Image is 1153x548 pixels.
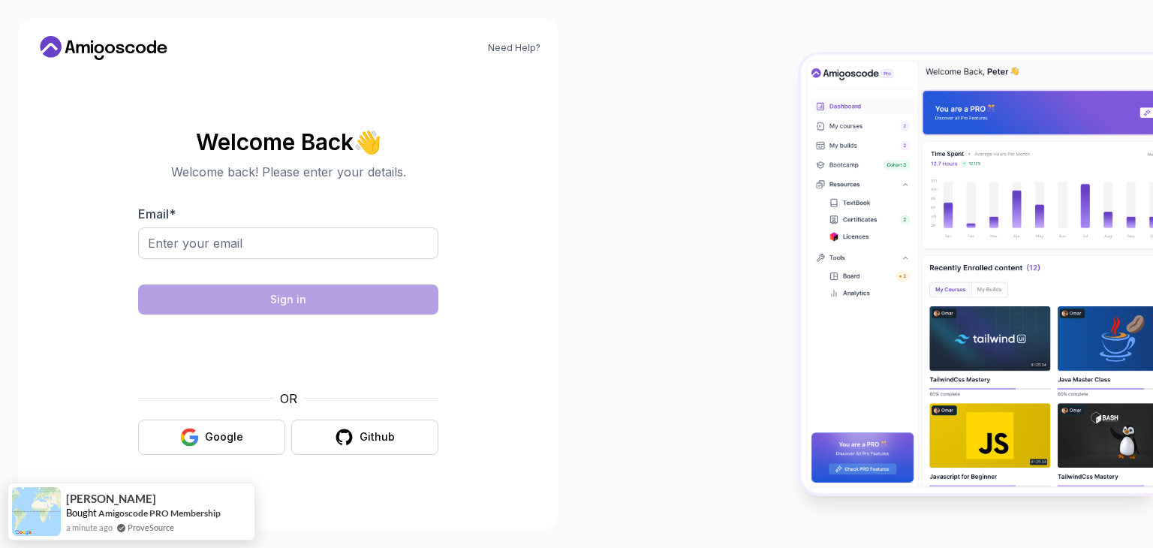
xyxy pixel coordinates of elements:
[291,420,438,455] button: Github
[12,487,61,536] img: provesource social proof notification image
[128,521,174,534] a: ProveSource
[488,42,540,54] a: Need Help?
[138,163,438,181] p: Welcome back! Please enter your details.
[801,55,1153,493] img: Amigoscode Dashboard
[270,292,306,307] div: Sign in
[138,285,438,315] button: Sign in
[66,492,156,505] span: [PERSON_NAME]
[138,130,438,154] h2: Welcome Back
[351,126,384,157] span: 👋
[138,420,285,455] button: Google
[175,324,402,381] iframe: Widget containing checkbox for hCaptcha security challenge
[98,507,221,519] a: Amigoscode PRO Membership
[138,227,438,259] input: Enter your email
[360,429,395,444] div: Github
[205,429,243,444] div: Google
[138,206,176,221] label: Email *
[36,36,171,60] a: Home link
[66,507,97,519] span: Bought
[280,390,297,408] p: OR
[66,521,113,534] span: a minute ago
